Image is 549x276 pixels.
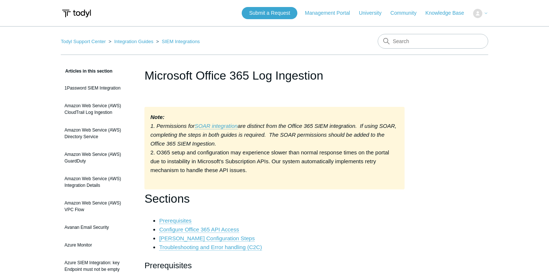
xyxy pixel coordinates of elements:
a: Amazon Web Service (AWS) Directory Service [61,123,133,144]
h1: Microsoft Office 365 Log Ingestion [144,67,405,84]
div: 2. O365 setup and configuration may experience slower than normal response times on the portal du... [144,107,405,189]
li: SIEM Integrations [155,39,200,44]
a: SIEM Integrations [162,39,200,44]
a: Avanan Email Security [61,220,133,234]
a: Prerequisites [159,217,192,224]
span: Articles in this section [61,69,112,74]
img: Todyl Support Center Help Center home page [61,7,92,20]
li: Todyl Support Center [61,39,107,44]
a: Management Portal [305,9,357,17]
li: Integration Guides [107,39,155,44]
a: Troubleshooting and Error handling (C2C) [159,244,262,251]
a: SOAR integration [195,123,238,129]
input: Search [378,34,488,49]
a: University [359,9,389,17]
a: Integration Guides [114,39,153,44]
a: 1Password SIEM Integration [61,81,133,95]
a: Configure Office 365 API Access [159,226,239,233]
a: Submit a Request [242,7,297,19]
h1: Sections [144,189,405,208]
a: Knowledge Base [426,9,472,17]
a: Community [391,9,424,17]
a: Amazon Web Service (AWS) Integration Details [61,172,133,192]
a: Amazon Web Service (AWS) GuardDuty [61,147,133,168]
a: [PERSON_NAME] Configuration Steps [159,235,255,242]
strong: Note: [150,114,164,120]
em: are distinct from the Office 365 SIEM integration. If using SOAR, completing the steps in both gu... [150,123,396,147]
a: Todyl Support Center [61,39,106,44]
a: Azure Monitor [61,238,133,252]
a: Amazon Web Service (AWS) VPC Flow [61,196,133,217]
em: 1. Permissions for [150,123,195,129]
h2: Prerequisites [144,259,405,272]
a: Amazon Web Service (AWS) CloudTrail Log Ingestion [61,99,133,119]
